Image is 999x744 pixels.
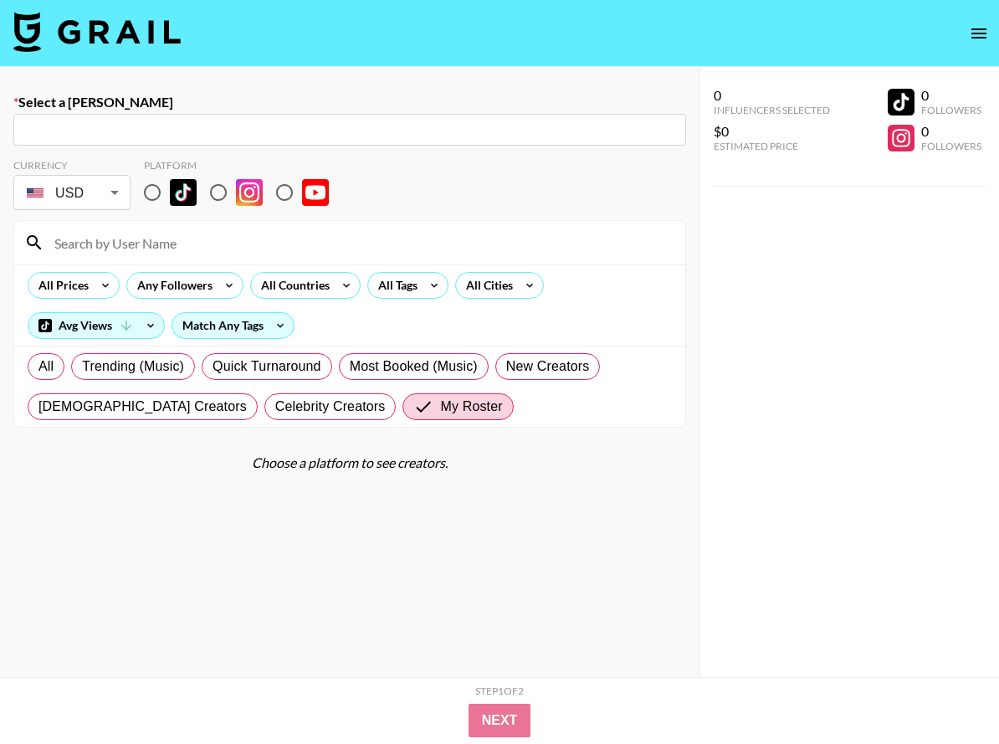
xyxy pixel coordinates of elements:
[251,273,333,298] div: All Countries
[921,104,981,116] div: Followers
[714,87,830,104] div: 0
[38,357,54,377] span: All
[921,87,981,104] div: 0
[127,273,216,298] div: Any Followers
[44,229,675,256] input: Search by User Name
[17,178,127,208] div: USD
[714,140,830,152] div: Estimated Price
[213,357,321,377] span: Quick Turnaround
[28,273,92,298] div: All Prices
[38,397,247,417] span: [DEMOGRAPHIC_DATA] Creators
[82,357,184,377] span: Trending (Music)
[440,397,502,417] span: My Roster
[475,685,524,697] div: Step 1 of 2
[921,140,981,152] div: Followers
[28,313,164,338] div: Avg Views
[172,313,294,338] div: Match Any Tags
[714,123,830,140] div: $0
[13,94,686,110] label: Select a [PERSON_NAME]
[350,357,478,377] span: Most Booked (Music)
[236,179,263,206] img: Instagram
[368,273,421,298] div: All Tags
[13,159,131,172] div: Currency
[144,159,342,172] div: Platform
[302,179,329,206] img: YouTube
[456,273,516,298] div: All Cities
[962,17,996,50] button: open drawer
[506,357,590,377] span: New Creators
[714,104,830,116] div: Influencers Selected
[921,123,981,140] div: 0
[469,704,531,737] button: Next
[13,12,181,52] img: Grail Talent
[170,179,197,206] img: TikTok
[275,397,386,417] span: Celebrity Creators
[13,454,686,471] div: Choose a platform to see creators.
